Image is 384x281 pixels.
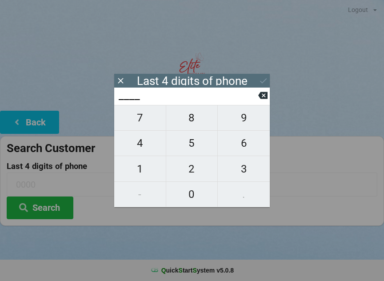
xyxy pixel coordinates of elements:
button: 8 [166,105,218,131]
button: 5 [166,131,218,156]
span: 5 [166,134,218,153]
button: 4 [114,131,166,156]
div: Last 4 digits of phone [137,76,248,85]
span: 2 [166,160,218,178]
span: 1 [114,160,166,178]
span: 0 [166,185,218,204]
button: 7 [114,105,166,131]
span: 4 [114,134,166,153]
span: 6 [218,134,270,153]
button: 6 [218,131,270,156]
button: 2 [166,156,218,181]
span: 8 [166,108,218,127]
span: 3 [218,160,270,178]
button: 3 [218,156,270,181]
span: 9 [218,108,270,127]
button: 1 [114,156,166,181]
button: 9 [218,105,270,131]
span: 7 [114,108,166,127]
button: 0 [166,182,218,207]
